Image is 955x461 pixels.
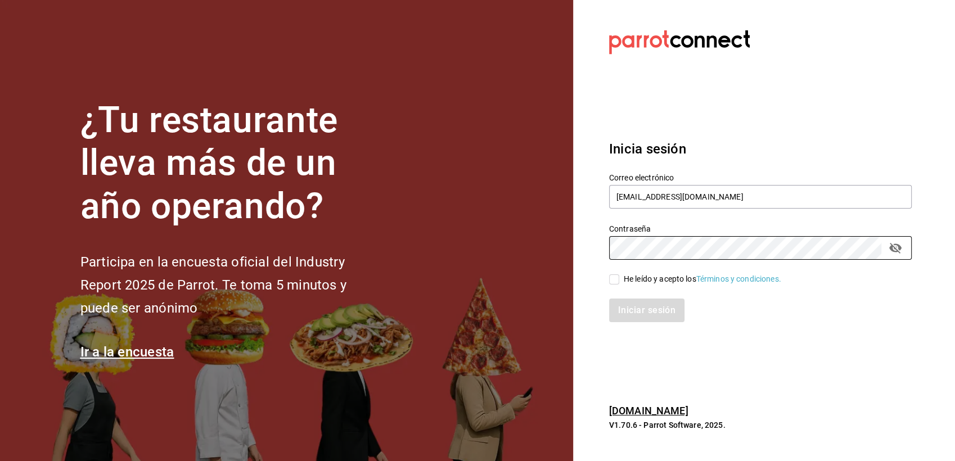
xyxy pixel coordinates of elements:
a: Términos y condiciones. [696,274,781,283]
h2: Participa en la encuesta oficial del Industry Report 2025 de Parrot. Te toma 5 minutos y puede se... [80,251,384,319]
input: Ingresa tu correo electrónico [609,185,912,209]
div: He leído y acepto los [624,273,781,285]
p: V1.70.6 - Parrot Software, 2025. [609,419,912,431]
a: Ir a la encuesta [80,344,174,360]
label: Contraseña [609,224,912,232]
h1: ¿Tu restaurante lleva más de un año operando? [80,99,384,228]
label: Correo electrónico [609,173,912,181]
a: [DOMAIN_NAME] [609,405,688,417]
button: passwordField [886,238,905,257]
h3: Inicia sesión [609,139,912,159]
